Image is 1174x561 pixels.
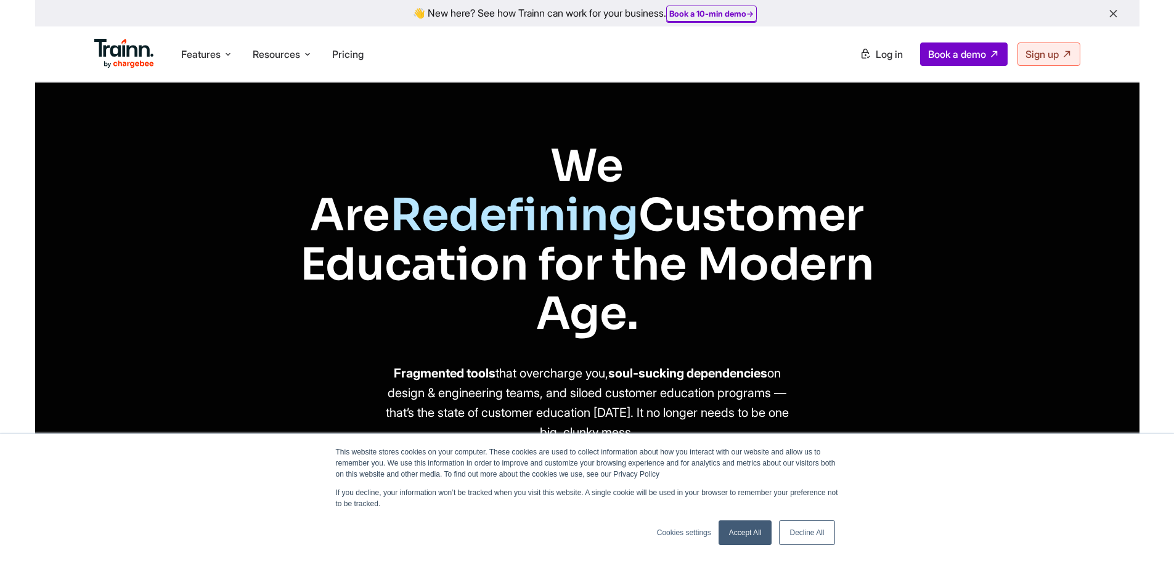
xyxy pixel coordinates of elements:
[94,39,155,68] img: Trainn Logo
[43,7,1132,19] div: 👋 New here? See how Trainn can work for your business.
[669,9,746,18] b: Book a 10-min demo
[876,48,903,60] span: Log in
[253,47,300,61] span: Resources
[657,527,711,538] a: Cookies settings
[272,142,903,339] h1: We Are Customer Education for the Modern Age.
[332,48,364,60] a: Pricing
[719,520,772,545] a: Accept All
[920,42,1008,66] a: Book a demo
[608,366,767,381] b: soul-sucking dependencies
[378,363,797,442] p: that overcharge you, on design & engineering teams, and siloed customer education programs — that...
[779,520,834,545] a: Decline All
[852,43,910,65] a: Log in
[181,47,221,61] span: Features
[394,366,495,381] b: Fragmented tools
[669,9,754,18] a: Book a 10-min demo→
[1025,48,1059,60] span: Sign up
[928,48,986,60] span: Book a demo
[390,187,638,243] span: Redefining
[1017,42,1080,66] a: Sign up
[336,487,839,509] p: If you decline, your information won’t be tracked when you visit this website. A single cookie wi...
[336,446,839,480] p: This website stores cookies on your computer. These cookies are used to collect information about...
